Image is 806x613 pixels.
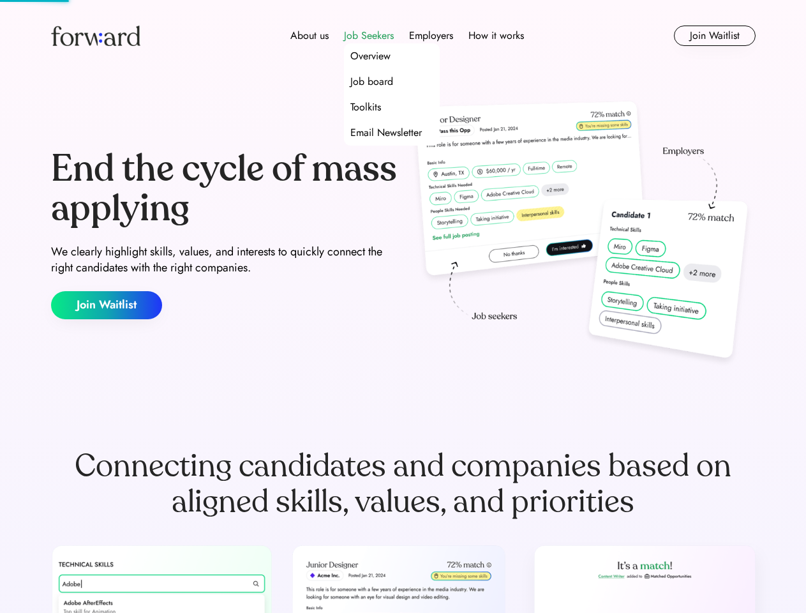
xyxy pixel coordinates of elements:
[51,448,756,520] div: Connecting candidates and companies based on aligned skills, values, and priorities
[51,291,162,319] button: Join Waitlist
[468,28,524,43] div: How it works
[344,28,394,43] div: Job Seekers
[51,26,140,46] img: Forward logo
[350,125,422,140] div: Email Newsletter
[51,244,398,276] div: We clearly highlight skills, values, and interests to quickly connect the right candidates with t...
[350,74,393,89] div: Job board
[51,149,398,228] div: End the cycle of mass applying
[350,49,391,64] div: Overview
[290,28,329,43] div: About us
[408,97,756,372] img: hero-image.png
[350,100,381,115] div: Toolkits
[674,26,756,46] button: Join Waitlist
[409,28,453,43] div: Employers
